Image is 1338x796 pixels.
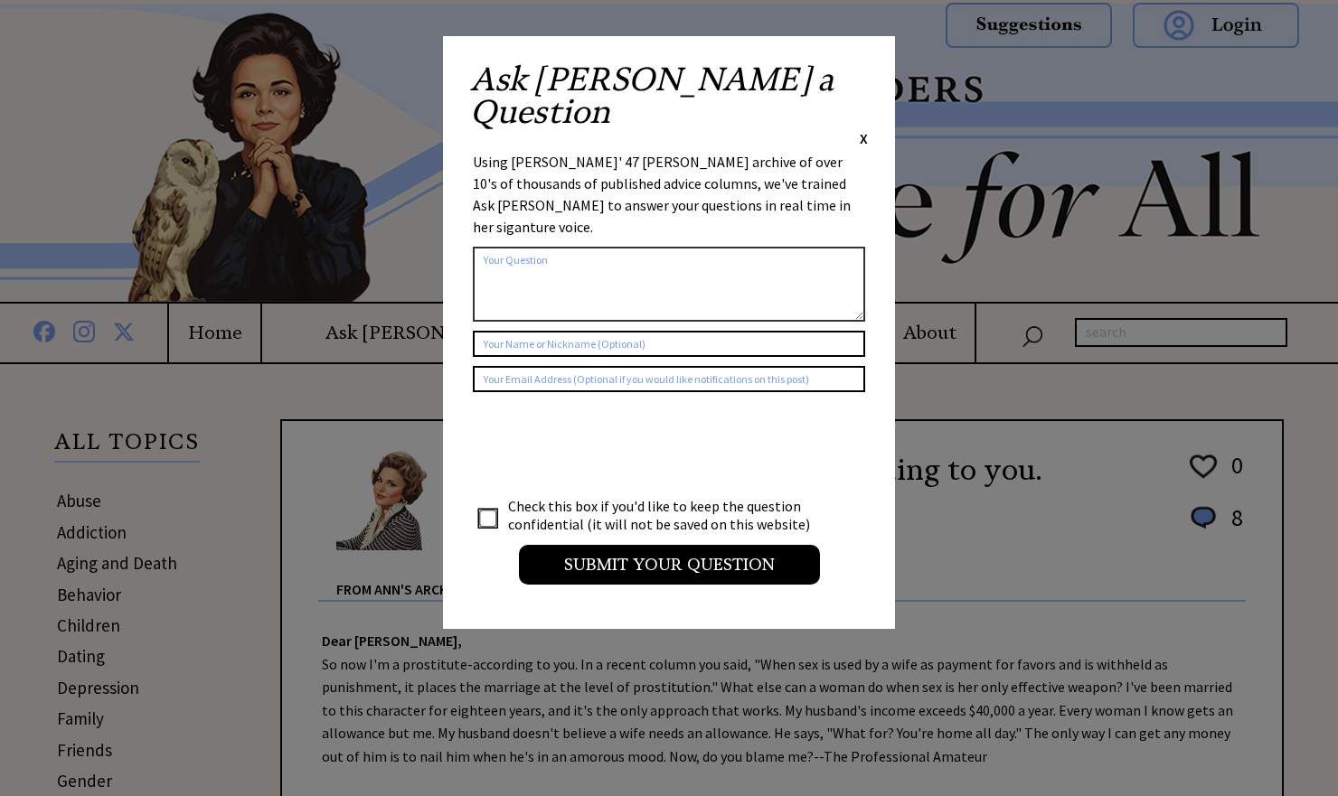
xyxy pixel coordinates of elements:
input: Submit your Question [519,545,820,585]
td: Check this box if you'd like to keep the question confidential (it will not be saved on this webs... [507,496,827,534]
div: Using [PERSON_NAME]' 47 [PERSON_NAME] archive of over 10's of thousands of published advice colum... [473,151,865,238]
span: X [860,129,868,147]
input: Your Name or Nickname (Optional) [473,331,865,357]
h2: Ask [PERSON_NAME] a Question [470,63,868,128]
input: Your Email Address (Optional if you would like notifications on this post) [473,366,865,392]
iframe: reCAPTCHA [473,410,748,481]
